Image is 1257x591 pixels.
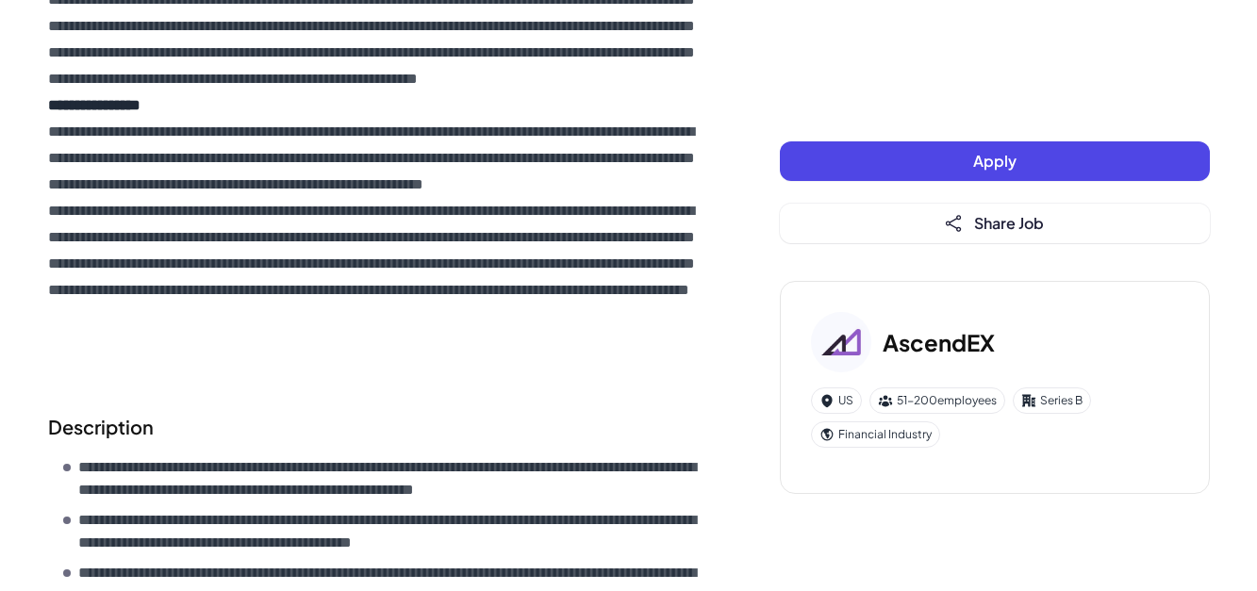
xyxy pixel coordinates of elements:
[811,387,862,414] div: US
[780,204,1210,243] button: Share Job
[811,312,871,372] img: As
[869,387,1005,414] div: 51-200 employees
[1013,387,1091,414] div: Series B
[973,151,1017,171] span: Apply
[780,141,1210,181] button: Apply
[883,325,995,359] h3: AscendEX
[48,413,704,441] h2: Description
[974,213,1044,233] span: Share Job
[811,421,940,448] div: Financial Industry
